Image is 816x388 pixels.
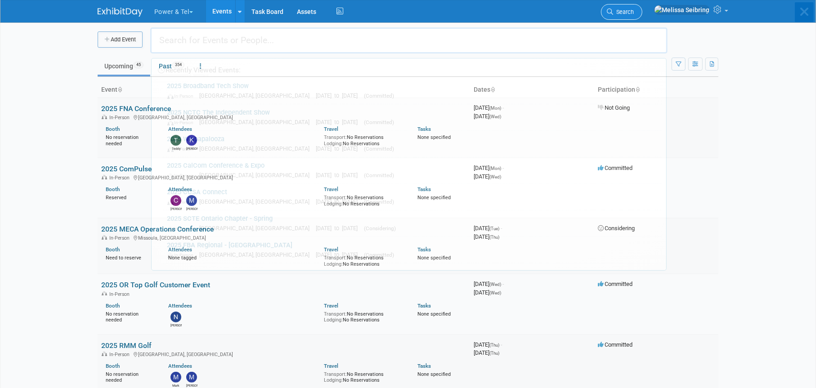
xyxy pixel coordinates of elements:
span: (Committed) [364,119,395,125]
span: (Considering) [364,225,396,232]
a: 2025 NCTC The Independent Show In-Person [GEOGRAPHIC_DATA], [GEOGRAPHIC_DATA] [DATE] to [DATE] (C... [163,104,662,130]
span: [DATE] to [DATE] [316,172,363,178]
span: [DATE] to [DATE] [316,251,363,258]
span: [GEOGRAPHIC_DATA], [GEOGRAPHIC_DATA] [200,145,314,152]
span: (Committed) [364,199,395,205]
div: Recently Viewed Events: [156,58,662,78]
a: 2025 Broadband Tech Show In-Person [GEOGRAPHIC_DATA], [GEOGRAPHIC_DATA] [DATE] to [DATE] (Committed) [163,78,662,104]
span: [DATE] to [DATE] [316,92,363,99]
a: 2025 CCSA Connect In-Person [GEOGRAPHIC_DATA], [GEOGRAPHIC_DATA] [DATE] to [DATE] (Committed) [163,184,662,210]
a: 2025 CalCom Conference & Expo In-Person [GEOGRAPHIC_DATA], [GEOGRAPHIC_DATA] [DATE] to [DATE] (Co... [163,157,662,183]
span: In-Person [167,93,198,99]
span: (Committed) [364,146,395,152]
span: [GEOGRAPHIC_DATA], [GEOGRAPHIC_DATA] [200,198,314,205]
span: In-Person [167,120,198,125]
a: 2025 FBA Regional - [GEOGRAPHIC_DATA] In-Person [GEOGRAPHIC_DATA], [GEOGRAPHIC_DATA] [DATE] to [D... [163,237,662,263]
span: (Committed) [364,252,395,258]
span: [DATE] to [DATE] [316,145,363,152]
span: In-Person [167,146,198,152]
span: In-Person [167,173,198,178]
span: [GEOGRAPHIC_DATA], [GEOGRAPHIC_DATA] [200,119,314,125]
span: In-Person [167,226,198,232]
span: In-Person [167,252,198,258]
span: [DATE] to [DATE] [316,119,363,125]
input: Search for Events or People... [150,27,668,54]
span: [GEOGRAPHIC_DATA], [GEOGRAPHIC_DATA] [200,225,314,232]
span: [GEOGRAPHIC_DATA], [GEOGRAPHIC_DATA] [200,172,314,178]
span: [GEOGRAPHIC_DATA], [GEOGRAPHIC_DATA] [200,251,314,258]
span: (Committed) [364,93,395,99]
a: 2025 SCTE Ontario Chapter - Spring In-Person [GEOGRAPHIC_DATA], [GEOGRAPHIC_DATA] [DATE] to [DATE... [163,210,662,236]
span: [DATE] to [DATE] [316,225,363,232]
span: [GEOGRAPHIC_DATA], [GEOGRAPHIC_DATA] [200,92,314,99]
span: [DATE] to [DATE] [316,198,363,205]
span: In-Person [167,199,198,205]
a: 2025 Wispapalooza In-Person [GEOGRAPHIC_DATA], [GEOGRAPHIC_DATA] [DATE] to [DATE] (Committed) [163,131,662,157]
span: (Committed) [364,172,395,178]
